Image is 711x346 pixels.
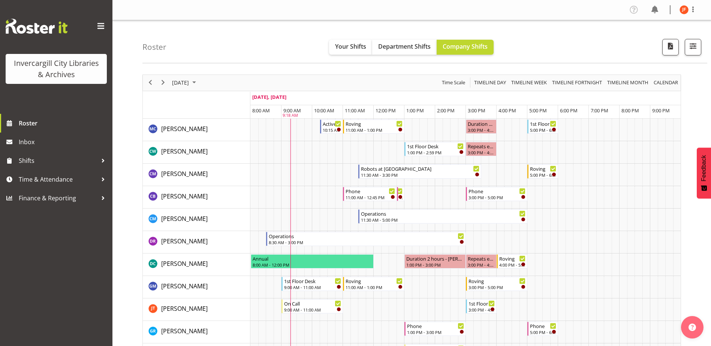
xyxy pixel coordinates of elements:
[468,120,495,127] div: Duration 1 hours - [PERSON_NAME]
[468,262,495,268] div: 3:00 PM - 4:00 PM
[404,322,466,336] div: Grace Roscoe-Squires"s event - Phone Begin From Tuesday, September 30, 2025 at 1:00:00 PM GMT+13:...
[343,277,404,291] div: Gabriel McKay Smith"s event - Roving Begin From Tuesday, September 30, 2025 at 11:00:00 AM GMT+13...
[406,107,424,114] span: 1:00 PM
[530,165,556,172] div: Roving
[551,78,603,87] span: Timeline Fortnight
[404,254,466,268] div: Donald Cunningham"s event - Duration 2 hours - Donald Cunningham Begin From Tuesday, September 30...
[143,164,250,186] td: Chamique Mamolo resource
[466,299,497,313] div: Glen Tomlinson"s event - 1st Floor Desk Begin From Tuesday, September 30, 2025 at 3:00:00 PM GMT+...
[161,282,208,290] span: [PERSON_NAME]
[161,237,208,246] a: [PERSON_NAME]
[406,255,464,262] div: Duration 2 hours - [PERSON_NAME]
[361,172,479,178] div: 11:30 AM - 3:30 PM
[498,107,516,114] span: 4:00 PM
[701,155,707,181] span: Feedback
[527,119,558,134] div: Aurora Catu"s event - 1st Floor Desk Begin From Tuesday, September 30, 2025 at 5:00:00 PM GMT+13:...
[560,107,578,114] span: 6:00 PM
[161,147,208,155] span: [PERSON_NAME]
[145,78,156,87] button: Previous
[466,142,497,156] div: Catherine Wilson"s event - Repeats every tuesday - Catherine Wilson Begin From Tuesday, September...
[19,192,97,204] span: Finance & Reporting
[161,169,208,178] a: [PERSON_NAME]
[606,78,650,87] button: Timeline Month
[685,39,701,55] button: Filter Shifts
[466,187,527,201] div: Chris Broad"s event - Phone Begin From Tuesday, September 30, 2025 at 3:00:00 PM GMT+13:00 Ends A...
[473,78,507,87] button: Timeline Day
[591,107,608,114] span: 7:00 PM
[466,277,527,291] div: Gabriel McKay Smith"s event - Roving Begin From Tuesday, September 30, 2025 at 3:00:00 PM GMT+13:...
[530,322,556,330] div: Phone
[161,304,208,313] a: [PERSON_NAME]
[269,239,464,245] div: 8:30 AM - 3:00 PM
[253,262,372,268] div: 8:00 AM - 12:00 PM
[251,254,374,268] div: Donald Cunningham"s event - Annual Begin From Tuesday, September 30, 2025 at 8:00:00 AM GMT+13:00...
[606,78,649,87] span: Timeline Month
[335,42,366,51] span: Your Shifts
[19,136,109,148] span: Inbox
[407,142,464,150] div: 1st Floor Desk
[143,321,250,343] td: Grace Roscoe-Squires resource
[252,107,270,114] span: 8:00 AM
[343,187,397,201] div: Chris Broad"s event - Phone Begin From Tuesday, September 30, 2025 at 11:00:00 AM GMT+13:00 Ends ...
[161,304,208,313] span: [PERSON_NAME]
[346,127,403,133] div: 11:00 AM - 1:00 PM
[653,78,679,87] span: calendar
[161,192,208,201] a: [PERSON_NAME]
[161,327,208,336] a: [PERSON_NAME]
[468,142,495,150] div: Repeats every [DATE] - [PERSON_NAME]
[443,42,488,51] span: Company Shifts
[466,254,497,268] div: Donald Cunningham"s event - Repeats every tuesday - Donald Cunningham Begin From Tuesday, Septemb...
[468,107,485,114] span: 3:00 PM
[284,277,341,285] div: 1st Floor Desk
[314,107,334,114] span: 10:00 AM
[530,329,556,335] div: 5:00 PM - 6:00 PM
[283,112,298,119] div: 9:18 AM
[469,194,525,200] div: 3:00 PM - 5:00 PM
[529,107,547,114] span: 5:00 PM
[469,187,525,195] div: Phone
[171,78,190,87] span: [DATE]
[437,40,494,55] button: Company Shifts
[680,5,689,14] img: joanne-forbes11668.jpg
[361,210,525,217] div: Operations
[19,118,109,129] span: Roster
[406,262,464,268] div: 1:00 PM - 3:00 PM
[158,78,168,87] button: Next
[376,107,396,114] span: 12:00 PM
[466,119,497,134] div: Aurora Catu"s event - Duration 1 hours - Aurora Catu Begin From Tuesday, September 30, 2025 at 3:...
[323,127,341,133] div: 10:15 AM - 11:00 AM
[161,259,208,268] a: [PERSON_NAME]
[13,58,99,80] div: Invercargill City Libraries & Archives
[323,120,341,127] div: Active Rhyming
[19,174,97,185] span: Time & Attendance
[510,78,548,87] button: Timeline Week
[469,307,495,313] div: 3:00 PM - 4:00 PM
[469,277,525,285] div: Roving
[469,284,525,290] div: 3:00 PM - 5:00 PM
[530,172,556,178] div: 5:00 PM - 6:00 PM
[358,164,481,179] div: Chamique Mamolo"s event - Robots at St Patricks Begin From Tuesday, September 30, 2025 at 11:30:0...
[283,107,301,114] span: 9:00 AM
[346,277,403,285] div: Roving
[143,298,250,321] td: Glen Tomlinson resource
[499,255,525,262] div: Roving
[361,165,479,172] div: Robots at [GEOGRAPHIC_DATA]
[697,148,711,198] button: Feedback - Show survey
[281,277,343,291] div: Gabriel McKay Smith"s event - 1st Floor Desk Begin From Tuesday, September 30, 2025 at 9:00:00 AM...
[171,78,199,87] button: September 2025
[662,39,679,55] button: Download a PDF of the roster for the current day
[161,214,208,223] a: [PERSON_NAME]
[527,322,558,336] div: Grace Roscoe-Squires"s event - Phone Begin From Tuesday, September 30, 2025 at 5:00:00 PM GMT+13:...
[346,187,395,195] div: Phone
[468,255,495,262] div: Repeats every [DATE] - [PERSON_NAME]
[346,120,403,127] div: Roving
[269,232,464,240] div: Operations
[284,300,341,307] div: On Call
[143,119,250,141] td: Aurora Catu resource
[400,194,403,200] div: 12:45 PM - 1:00 PM
[652,107,670,114] span: 9:00 PM
[468,127,495,133] div: 3:00 PM - 4:00 PM
[530,120,556,127] div: 1st Floor Desk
